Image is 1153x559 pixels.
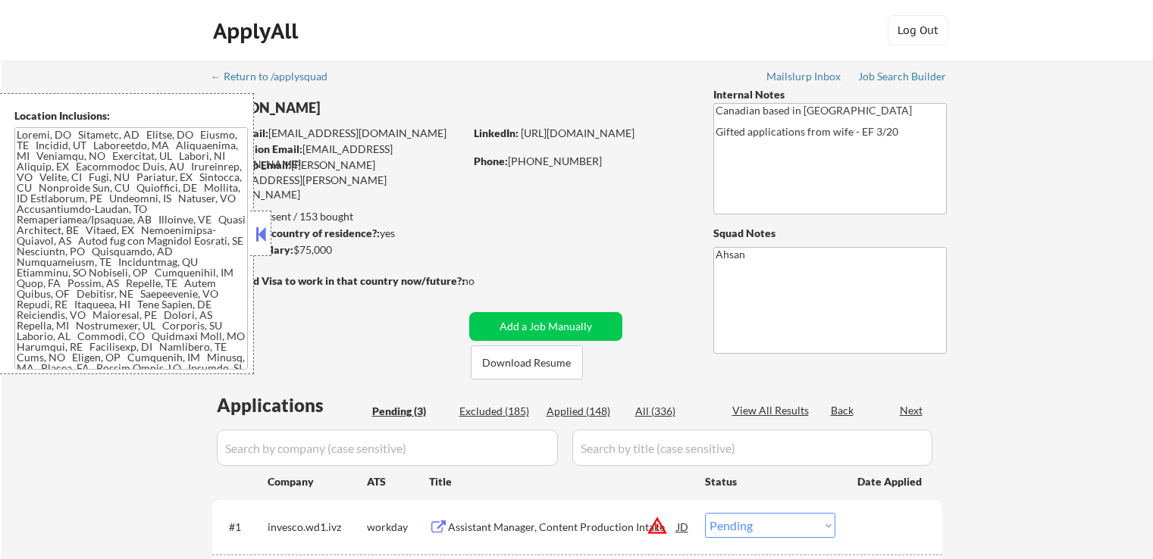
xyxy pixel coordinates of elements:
[474,126,519,139] strong: LinkedIn:
[572,429,932,466] input: Search by title (case sensitive)
[211,70,342,86] a: ← Return to /applysquad
[268,520,367,535] div: invesco.wd1.ivz
[831,403,855,418] div: Back
[766,71,842,82] div: Mailslurp Inbox
[858,71,947,82] div: Job Search Builder
[213,126,464,141] div: [EMAIL_ADDRESS][DOMAIN_NAME]
[469,312,622,341] button: Add a Job Manually
[211,242,464,258] div: $75,000
[14,108,248,123] div: Location Inclusions:
[211,209,464,224] div: 148 sent / 153 bought
[372,404,448,419] div: Pending (3)
[635,404,711,419] div: All (336)
[732,403,813,418] div: View All Results
[217,396,367,414] div: Applications
[705,467,835,495] div: Status
[229,520,255,535] div: #1
[212,158,464,202] div: [PERSON_NAME][EMAIL_ADDRESS][PERSON_NAME][DOMAIN_NAME]
[213,142,464,171] div: [EMAIL_ADDRESS][DOMAIN_NAME]
[675,513,691,540] div: JD
[212,274,465,287] strong: Will need Visa to work in that country now/future?:
[211,71,342,82] div: ← Return to /applysquad
[211,226,380,239] strong: Can work in country of residence?:
[471,345,583,379] button: Download Resume
[448,520,677,535] div: Assistant Manager, Content Production Intake
[766,70,842,86] a: Mailslurp Inbox
[212,98,524,117] div: [PERSON_NAME]
[459,404,535,419] div: Excluded (185)
[462,273,506,289] div: no
[268,474,367,489] div: Company
[367,474,429,489] div: ATS
[213,18,302,44] div: ApplyAll
[474,155,508,167] strong: Phone:
[429,474,691,489] div: Title
[211,226,459,241] div: yes
[888,15,948,45] button: Log Out
[857,474,924,489] div: Date Applied
[521,126,634,139] a: [URL][DOMAIN_NAME]
[858,70,947,86] a: Job Search Builder
[647,515,668,536] button: warning_amber
[713,87,947,102] div: Internal Notes
[367,520,429,535] div: workday
[474,154,688,169] div: [PHONE_NUMBER]
[547,404,622,419] div: Applied (148)
[900,403,924,418] div: Next
[713,226,947,241] div: Squad Notes
[217,429,558,466] input: Search by company (case sensitive)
